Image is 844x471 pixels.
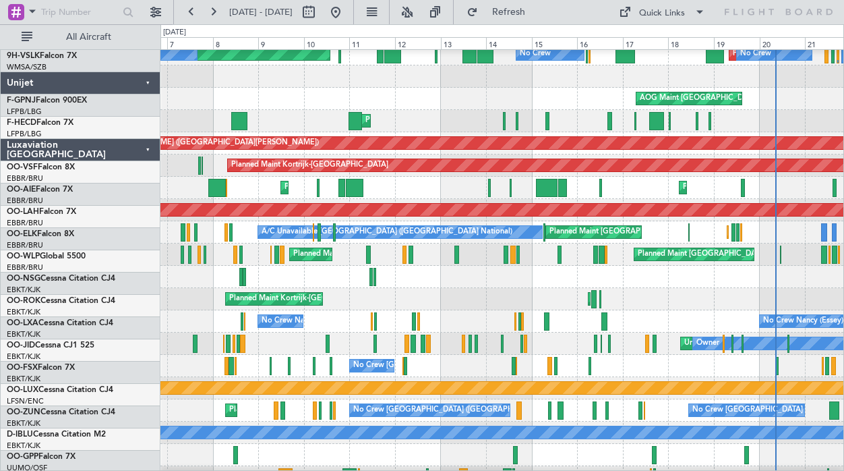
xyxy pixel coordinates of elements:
div: Planned Maint [GEOGRAPHIC_DATA] ([GEOGRAPHIC_DATA] National) [229,400,473,420]
div: No Crew Nancy (Essey) [262,311,342,331]
div: [DATE] [163,27,186,38]
button: Refresh [460,1,541,23]
span: OO-NSG [7,275,40,283]
div: 19 [714,37,760,49]
a: OO-ZUNCessna Citation CJ4 [7,408,115,416]
span: OO-GPP [7,453,38,461]
a: OO-FSXFalcon 7X [7,364,75,372]
div: Planned Maint Liege [284,177,355,198]
div: A/C Unavailable [GEOGRAPHIC_DATA] ([GEOGRAPHIC_DATA] National) [262,222,512,242]
span: OO-ROK [7,297,40,305]
a: EBKT/KJK [7,329,40,339]
span: OO-VSF [7,163,38,171]
a: LFPB/LBG [7,129,42,139]
span: OO-WLP [7,252,40,260]
a: OO-LXACessna Citation CJ4 [7,319,113,327]
span: Refresh [481,7,537,17]
div: Planned Maint [GEOGRAPHIC_DATA] ([GEOGRAPHIC_DATA]) [549,222,762,242]
a: OO-JIDCessna CJ1 525 [7,341,94,350]
a: EBBR/BRU [7,196,43,206]
a: OO-LUXCessna Citation CJ4 [7,386,113,394]
a: OO-NSGCessna Citation CJ4 [7,275,115,283]
div: 15 [532,37,578,49]
span: OO-FSX [7,364,38,372]
a: OO-AIEFalcon 7X [7,186,73,194]
span: OO-LAH [7,208,39,216]
a: EBKT/KJK [7,374,40,384]
a: F-HECDFalcon 7X [7,119,73,127]
div: 14 [486,37,532,49]
button: Quick Links [612,1,712,23]
a: EBKT/KJK [7,307,40,317]
a: EBBR/BRU [7,218,43,228]
a: LFPB/LBG [7,107,42,117]
span: OO-LUX [7,386,38,394]
button: All Aircraft [15,26,146,48]
a: EBBR/BRU [7,173,43,184]
div: Planned Maint [GEOGRAPHIC_DATA] ([GEOGRAPHIC_DATA]) [365,111,578,131]
div: No Crew [GEOGRAPHIC_DATA] ([GEOGRAPHIC_DATA] National) [353,400,579,420]
span: F-GPNJ [7,96,36,105]
a: OO-GPPFalcon 7X [7,453,76,461]
div: 18 [668,37,714,49]
a: OO-ROKCessna Citation CJ4 [7,297,115,305]
span: OO-LXA [7,319,38,327]
div: 10 [304,37,350,49]
span: D-IBLU [7,431,33,439]
a: EBBR/BRU [7,240,43,250]
div: 20 [760,37,806,49]
div: No Crew [740,44,771,64]
span: [DATE] - [DATE] [229,6,293,18]
div: Planned Maint Liege [683,177,753,198]
a: EBKT/KJK [7,418,40,428]
div: Planned Maint [GEOGRAPHIC_DATA] ([GEOGRAPHIC_DATA] National) [293,244,537,265]
a: EBKT/KJK [7,352,40,362]
a: OO-ELKFalcon 8X [7,230,74,238]
div: No Crew [GEOGRAPHIC_DATA] ([GEOGRAPHIC_DATA] National) [353,356,579,376]
a: EBKT/KJK [7,285,40,295]
span: F-HECD [7,119,36,127]
div: No Crew [520,44,551,64]
span: All Aircraft [35,32,142,42]
span: 9H-VSLK [7,52,40,60]
span: OO-ELK [7,230,37,238]
a: EBBR/BRU [7,262,43,273]
div: Owner [696,333,719,354]
span: OO-AIE [7,186,36,194]
a: F-GPNJFalcon 900EX [7,96,87,105]
span: OO-ZUN [7,408,40,416]
a: D-IBLUCessna Citation M2 [7,431,106,439]
div: 11 [349,37,395,49]
a: LFSN/ENC [7,396,44,406]
div: 13 [441,37,487,49]
a: OO-VSFFalcon 8X [7,163,75,171]
div: 16 [577,37,623,49]
a: OO-LAHFalcon 7X [7,208,76,216]
span: OO-JID [7,341,35,350]
div: No Crew Nancy (Essey) [763,311,843,331]
div: 7 [167,37,213,49]
div: 17 [623,37,669,49]
div: Quick Links [639,7,685,20]
a: OO-WLPGlobal 5500 [7,252,86,260]
a: 9H-VSLKFalcon 7X [7,52,77,60]
div: Planned Maint Kortrijk-[GEOGRAPHIC_DATA] [231,155,388,175]
a: WMSA/SZB [7,62,47,72]
div: 9 [258,37,304,49]
a: EBKT/KJK [7,441,40,451]
div: 8 [213,37,259,49]
input: Trip Number [41,2,119,22]
div: Planned Maint Kortrijk-[GEOGRAPHIC_DATA] [229,289,386,309]
div: 12 [395,37,441,49]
